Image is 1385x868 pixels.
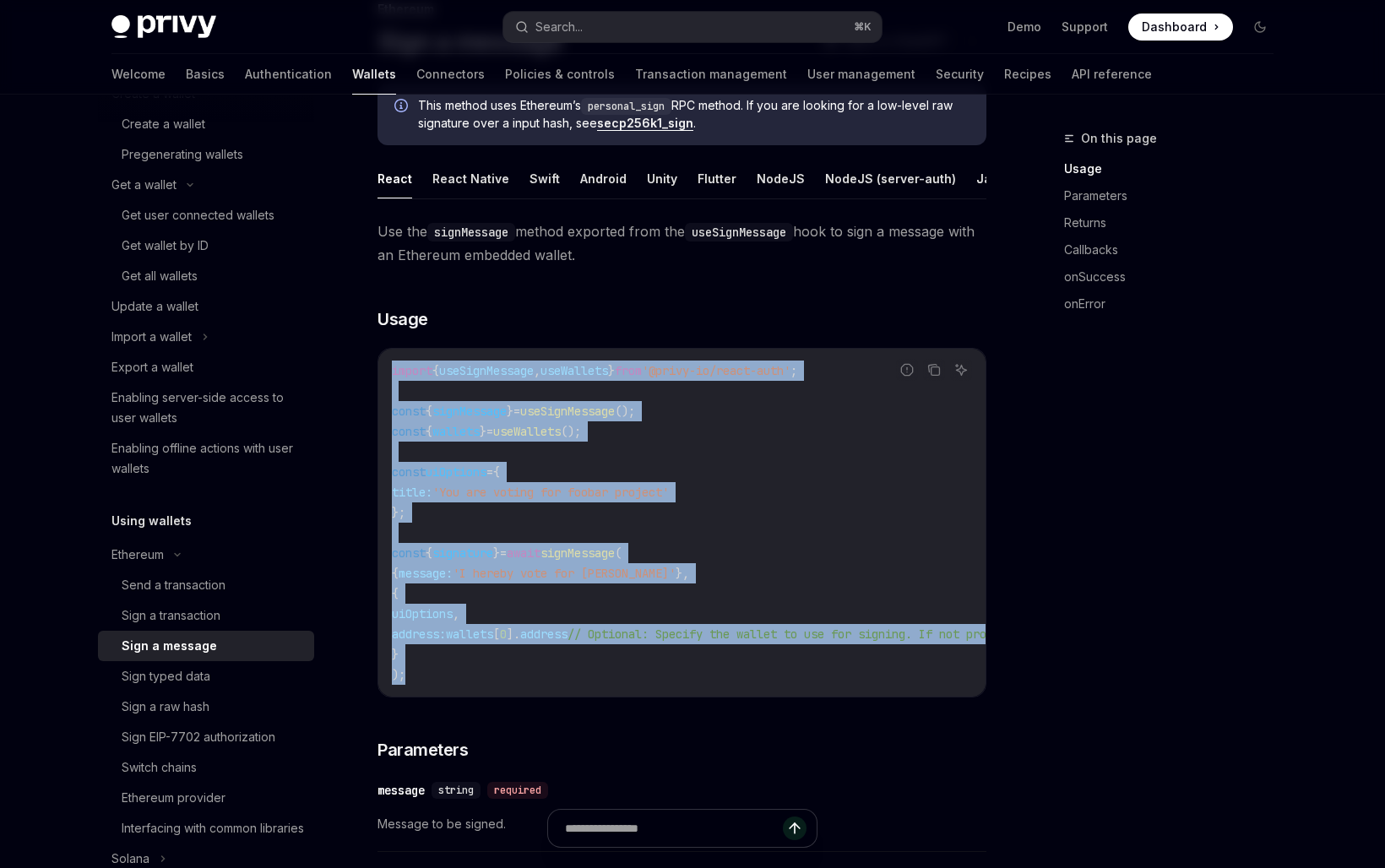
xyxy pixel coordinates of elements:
[507,404,513,419] span: }
[503,12,882,42] button: Search...⌘K
[1064,236,1287,263] a: Callbacks
[580,159,627,198] button: Android
[493,464,500,480] span: {
[480,424,486,439] span: }
[486,424,493,439] span: =
[581,98,671,115] code: personal_sign
[122,205,274,225] div: Get user connected wallets
[493,627,500,642] span: [
[950,359,972,381] button: Ask AI
[568,627,1236,642] span: // Optional: Specify the wallet to use for signing. If not provided, the first wallet will be used.
[1064,209,1287,236] a: Returns
[111,327,192,347] div: Import a wallet
[122,757,197,778] div: Switch chains
[98,261,314,291] a: Get all wallets
[418,97,969,132] span: This method uses Ethereum’s RPC method. If you are looking for a low-level raw signature over a i...
[426,424,432,439] span: {
[500,627,507,642] span: 0
[111,15,216,39] img: dark logo
[98,382,314,433] a: Enabling server-side access to user wallets
[540,545,615,561] span: signMessage
[923,359,945,381] button: Copy the contents from the code block
[394,99,411,116] svg: Info
[453,606,459,621] span: ,
[122,114,205,134] div: Create a wallet
[507,545,540,561] span: await
[432,159,509,198] button: React Native
[111,388,304,428] div: Enabling server-side access to user wallets
[186,54,225,95] a: Basics
[1128,14,1233,41] a: Dashboard
[1062,19,1108,35] a: Support
[1246,14,1274,41] button: Toggle dark mode
[111,296,198,317] div: Update a wallet
[936,54,984,95] a: Security
[825,159,956,198] button: NodeJS (server-auth)
[122,605,220,626] div: Sign a transaction
[513,404,520,419] span: =
[122,666,210,686] div: Sign typed data
[615,363,642,378] span: from
[698,159,736,198] button: Flutter
[1142,19,1207,35] span: Dashboard
[111,545,164,565] div: Ethereum
[507,627,520,642] span: ].
[438,784,474,797] span: string
[493,424,561,439] span: useWallets
[1064,155,1287,182] a: Usage
[432,485,669,500] span: 'You are voting for foobar project'
[98,783,314,813] a: Ethereum provider
[111,511,192,531] h5: Using wallets
[426,404,432,419] span: {
[122,575,225,595] div: Send a transaction
[896,359,918,381] button: Report incorrect code
[122,636,217,656] div: Sign a message
[608,363,615,378] span: }
[122,788,225,808] div: Ethereum provider
[98,692,314,722] a: Sign a raw hash
[392,424,426,439] span: const
[98,109,314,139] a: Create a wallet
[392,363,432,378] span: import
[98,631,314,661] a: Sign a message
[392,586,399,601] span: {
[98,722,314,752] a: Sign EIP-7702 authorization
[111,438,304,479] div: Enabling offline actions with user wallets
[1072,54,1152,95] a: API reference
[685,223,793,241] code: useSignMessage
[392,404,426,419] span: const
[432,424,480,439] span: wallets
[122,818,304,838] div: Interfacing with common libraries
[377,782,425,799] div: message
[122,144,243,165] div: Pregenerating wallets
[377,220,986,267] span: Use the method exported from the hook to sign a message with an Ethereum embedded wallet.
[439,363,534,378] span: useSignMessage
[676,566,689,581] span: },
[98,570,314,600] a: Send a transaction
[416,54,485,95] a: Connectors
[98,433,314,484] a: Enabling offline actions with user wallets
[615,545,622,561] span: (
[426,464,486,480] span: uiOptions
[111,54,166,95] a: Welcome
[597,116,693,131] a: secp256k1_sign
[122,727,275,747] div: Sign EIP-7702 authorization
[1081,128,1157,149] span: On this page
[432,363,439,378] span: {
[1064,182,1287,209] a: Parameters
[487,782,548,799] div: required
[427,223,515,241] code: signMessage
[98,139,314,170] a: Pregenerating wallets
[111,175,177,195] div: Get a wallet
[790,363,797,378] span: ;
[392,647,399,662] span: }
[854,20,872,34] span: ⌘ K
[111,357,193,377] div: Export a wallet
[98,200,314,231] a: Get user connected wallets
[392,545,426,561] span: const
[1004,54,1051,95] a: Recipes
[352,54,396,95] a: Wallets
[757,159,805,198] button: NodeJS
[377,738,468,762] span: Parameters
[615,404,635,419] span: ();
